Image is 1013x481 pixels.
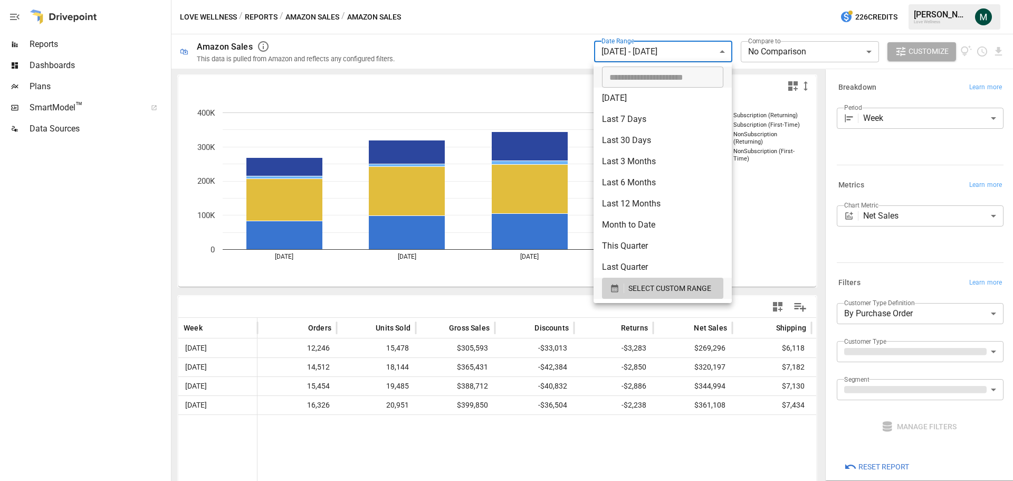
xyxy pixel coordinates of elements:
li: Last 7 Days [594,109,732,130]
li: Last 3 Months [594,151,732,172]
li: Last 30 Days [594,130,732,151]
li: This Quarter [594,235,732,257]
li: [DATE] [594,88,732,109]
button: SELECT CUSTOM RANGE [602,278,723,299]
li: Last 12 Months [594,193,732,214]
li: Month to Date [594,214,732,235]
span: SELECT CUSTOM RANGE [628,282,711,295]
li: Last Quarter [594,257,732,278]
li: Last 6 Months [594,172,732,193]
